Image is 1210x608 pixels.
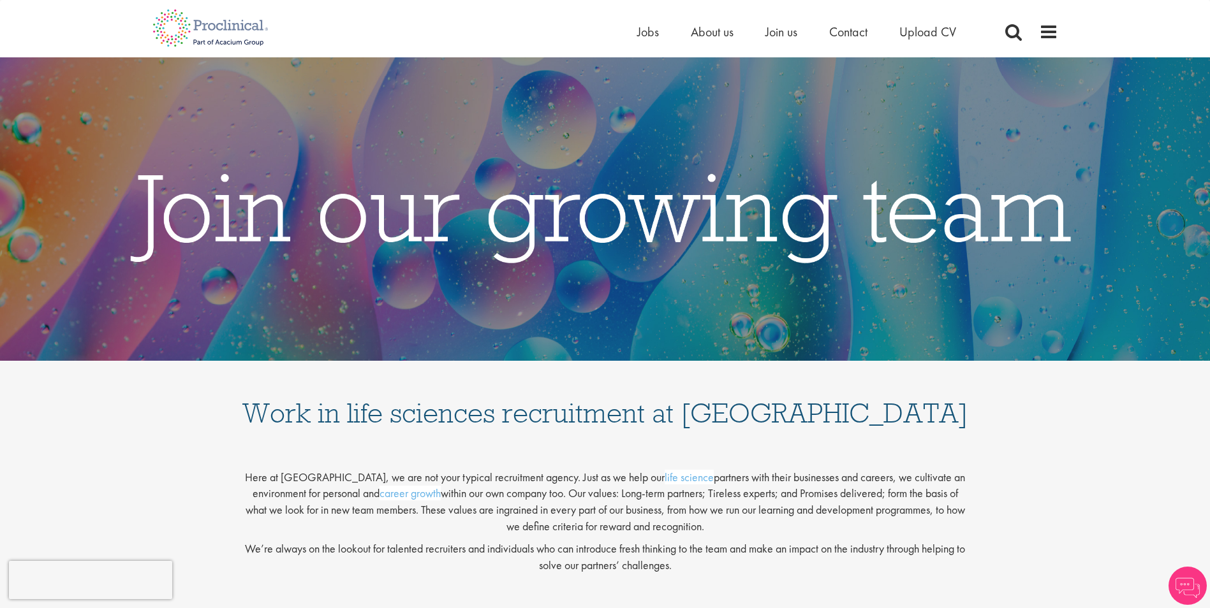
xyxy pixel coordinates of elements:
[691,24,734,40] a: About us
[242,459,969,535] p: Here at [GEOGRAPHIC_DATA], we are not your typical recruitment agency. Just as we help our partne...
[9,561,172,599] iframe: reCAPTCHA
[380,486,441,500] a: career growth
[765,24,797,40] a: Join us
[637,24,659,40] a: Jobs
[1169,567,1207,605] img: Chatbot
[242,373,969,427] h1: Work in life sciences recruitment at [GEOGRAPHIC_DATA]
[242,540,969,573] p: We’re always on the lookout for talented recruiters and individuals who can introduce fresh think...
[899,24,956,40] a: Upload CV
[665,470,714,484] a: life science
[829,24,867,40] a: Contact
